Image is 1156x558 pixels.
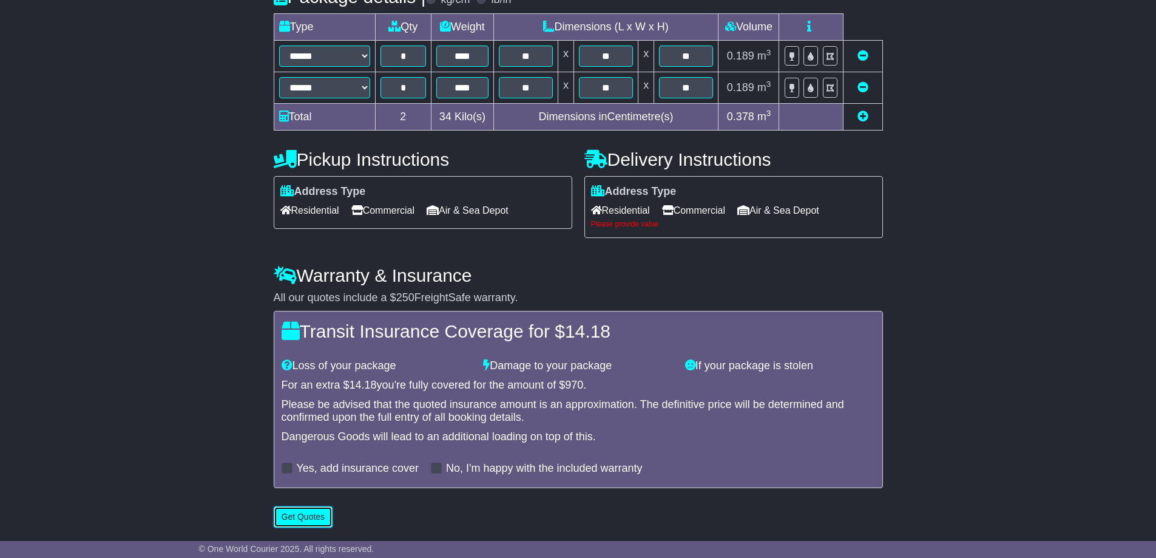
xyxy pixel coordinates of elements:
[591,185,677,199] label: Address Type
[297,462,419,475] label: Yes, add insurance cover
[766,109,771,118] sup: 3
[275,359,478,373] div: Loss of your package
[280,185,366,199] label: Address Type
[857,81,868,94] a: Remove this item
[375,103,431,130] td: 2
[857,111,868,123] a: Add new item
[737,201,819,220] span: Air & Sea Depot
[591,201,650,220] span: Residential
[274,291,883,305] div: All our quotes include a $ FreightSafe warranty.
[427,201,509,220] span: Air & Sea Depot
[757,111,771,123] span: m
[396,291,414,304] span: 250
[857,50,868,62] a: Remove this item
[274,265,883,285] h4: Warranty & Insurance
[757,50,771,62] span: m
[558,40,573,72] td: x
[282,379,875,392] div: For an extra $ you're fully covered for the amount of $ .
[565,379,583,391] span: 970
[431,103,494,130] td: Kilo(s)
[199,544,374,554] span: © One World Courier 2025. All rights reserved.
[351,201,414,220] span: Commercial
[493,103,718,130] td: Dimensions in Centimetre(s)
[446,462,643,475] label: No, I'm happy with the included warranty
[274,103,375,130] td: Total
[679,359,881,373] div: If your package is stolen
[727,50,754,62] span: 0.189
[718,13,779,40] td: Volume
[274,13,375,40] td: Type
[274,149,572,169] h4: Pickup Instructions
[727,81,754,94] span: 0.189
[591,220,876,228] div: Please provide value
[565,321,610,341] span: 14.18
[439,111,451,123] span: 34
[727,111,754,123] span: 0.378
[282,398,875,424] div: Please be advised that the quoted insurance amount is an approximation. The definitive price will...
[375,13,431,40] td: Qty
[493,13,718,40] td: Dimensions (L x W x H)
[431,13,494,40] td: Weight
[638,40,654,72] td: x
[584,149,883,169] h4: Delivery Instructions
[662,201,725,220] span: Commercial
[638,72,654,103] td: x
[477,359,679,373] div: Damage to your package
[274,506,333,528] button: Get Quotes
[280,201,339,220] span: Residential
[350,379,377,391] span: 14.18
[282,430,875,444] div: Dangerous Goods will lead to an additional loading on top of this.
[757,81,771,94] span: m
[766,80,771,89] sup: 3
[558,72,573,103] td: x
[282,321,875,341] h4: Transit Insurance Coverage for $
[766,48,771,57] sup: 3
